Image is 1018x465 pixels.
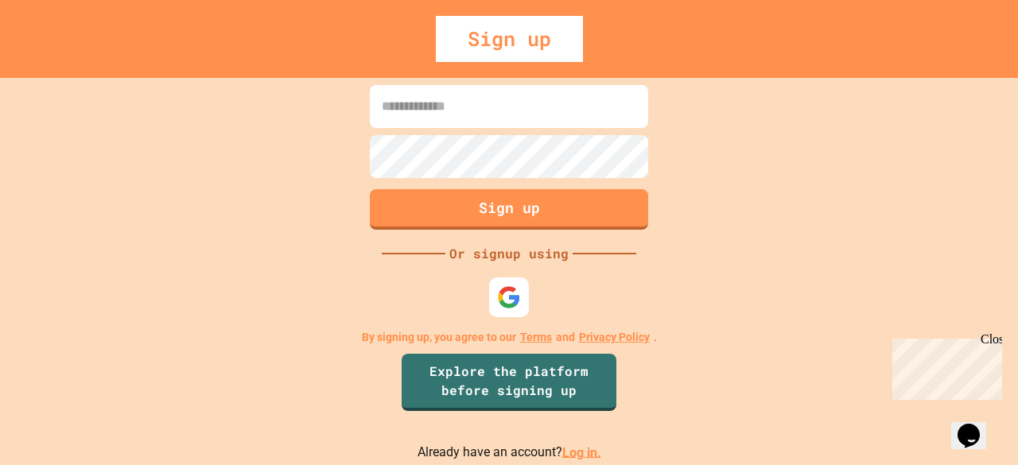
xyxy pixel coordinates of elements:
p: By signing up, you agree to our and . [362,329,657,346]
div: Or signup using [445,244,573,263]
a: Terms [520,329,552,346]
div: Sign up [436,16,583,62]
p: Already have an account? [418,443,601,463]
button: Sign up [370,189,648,230]
img: google-icon.svg [497,285,521,309]
iframe: chat widget [951,401,1002,449]
a: Privacy Policy [579,329,650,346]
a: Explore the platform before signing up [402,354,616,411]
a: Log in. [562,444,601,459]
iframe: chat widget [886,332,1002,400]
div: Chat with us now!Close [6,6,110,101]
